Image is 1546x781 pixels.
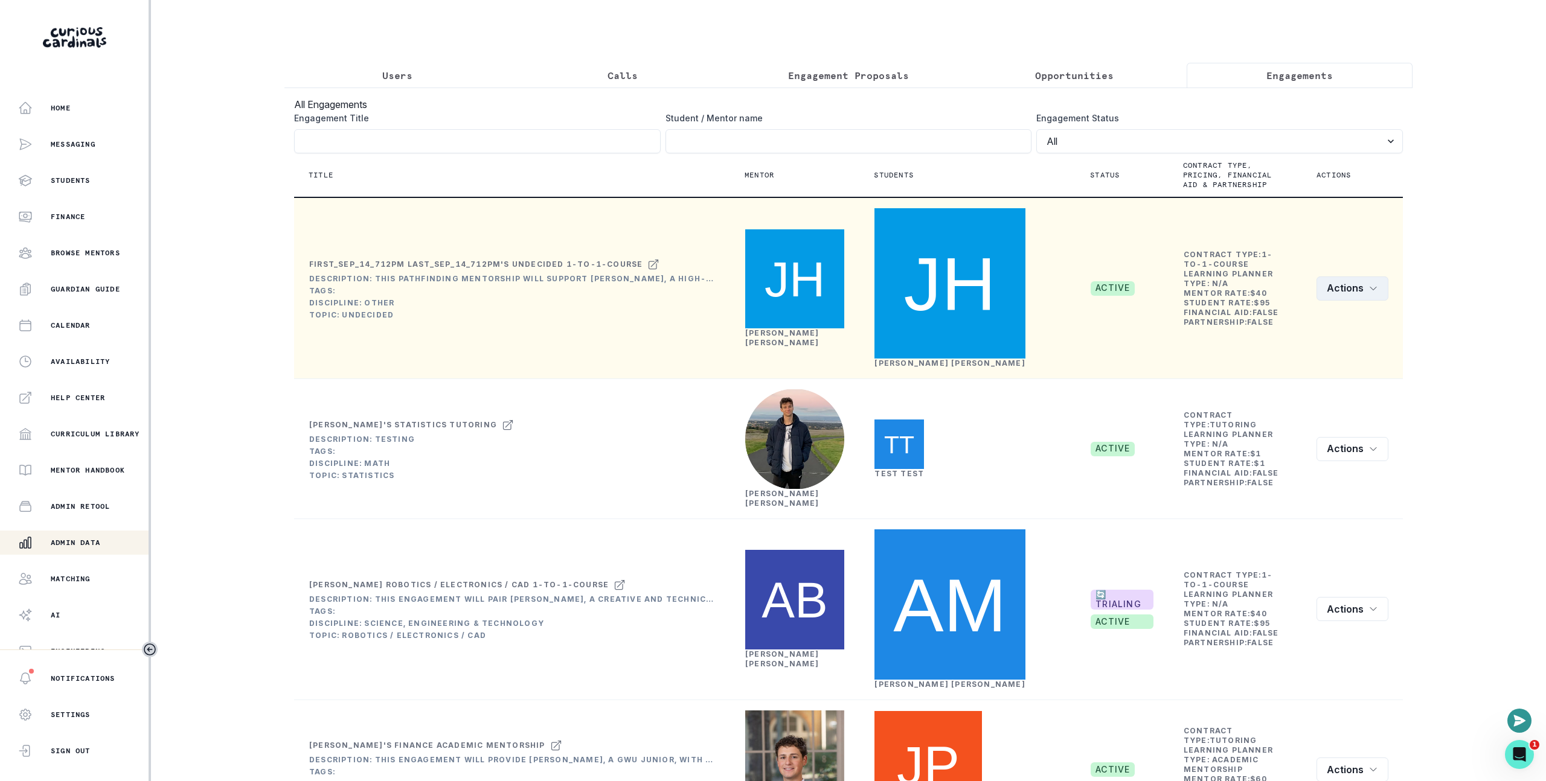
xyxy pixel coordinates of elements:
div: [PERSON_NAME]'s Statistics tutoring [309,420,497,430]
p: Notifications [51,674,115,683]
p: Finance [51,212,85,222]
b: tutoring [1210,420,1257,429]
p: Admin Retool [51,502,110,511]
p: Mentor Handbook [51,465,125,475]
span: 1 [1530,740,1539,750]
div: Topic: Statistics [309,471,514,480]
p: Admin Data [51,538,100,547]
b: tutoring [1210,736,1257,745]
div: [PERSON_NAME] Robotics / Electronics / CAD 1-to-1-course [309,580,609,590]
p: Availability [51,357,110,366]
p: Messaging [51,139,95,149]
label: Student / Mentor name [666,112,1025,124]
b: false [1247,478,1274,487]
div: Discipline: Math [309,459,514,468]
button: Open or close messaging widget [1507,709,1532,733]
td: Contract Type: Learning Planner Type: Mentor Rate: Student Rate: Financial Aid: Partnership: [1183,410,1288,488]
p: Sign Out [51,746,91,756]
p: Engagements [1266,68,1333,83]
div: Topic: Robotics / Electronics / CAD [309,631,715,640]
b: $ 1 [1254,459,1265,468]
div: Discipline: Science, Engineering & Technology [309,619,715,628]
span: active [1091,762,1135,777]
span: active [1091,614,1153,629]
div: Topic: Undecided [309,310,715,320]
span: active [1091,281,1135,296]
a: [PERSON_NAME] [PERSON_NAME] [874,359,1025,368]
b: false [1253,628,1279,637]
p: Calendar [51,320,91,330]
p: Calls [608,68,638,83]
p: AI [51,610,60,620]
button: row menu [1317,597,1388,621]
p: Status [1090,170,1120,180]
a: [PERSON_NAME] [PERSON_NAME] [874,680,1025,689]
p: Settings [51,710,91,719]
a: [PERSON_NAME] [PERSON_NAME] [745,649,820,668]
p: Actions [1317,170,1351,180]
p: Matching [51,574,91,584]
b: 1-to-1-course [1184,570,1272,589]
p: Students [874,170,914,180]
b: false [1253,308,1279,317]
b: N/A [1212,439,1229,448]
b: false [1247,317,1274,327]
button: row menu [1317,437,1388,461]
b: $ 95 [1254,298,1271,307]
p: Home [51,103,71,113]
td: Contract Type: Learning Planner Type: Mentor Rate: Student Rate: Financial Aid: Partnership: [1183,249,1288,328]
iframe: Intercom live chat [1505,740,1534,769]
img: Curious Cardinals Logo [43,27,106,48]
button: Toggle sidebar [142,642,158,657]
button: row menu [1317,276,1388,301]
span: 🔄 TRIALING [1091,590,1153,610]
a: [PERSON_NAME] [PERSON_NAME] [745,489,820,508]
div: Description: This engagement will pair [PERSON_NAME], a creative and technically inclined 5th gra... [309,595,715,604]
div: [PERSON_NAME]'s Finance Academic Mentorship [309,741,545,750]
label: Engagement Title [294,112,653,124]
p: Browse Mentors [51,248,120,258]
b: Academic Mentorship [1184,755,1259,774]
div: Tags: [309,447,514,456]
b: false [1253,468,1279,477]
span: active [1091,442,1135,456]
a: Test Test [874,469,924,478]
p: Curriculum Library [51,429,140,439]
p: Mentor [745,170,774,180]
div: Tags: [309,286,715,296]
p: Contract type, pricing, financial aid & partnership [1183,161,1273,190]
p: Guardian Guide [51,284,120,294]
b: $ 40 [1250,288,1267,298]
td: Contract Type: Learning Planner Type: Mentor Rate: Student Rate: Financial Aid: Partnership: [1183,570,1288,648]
p: Users [382,68,412,83]
a: [PERSON_NAME] [PERSON_NAME] [745,328,820,347]
p: Title [309,170,333,180]
p: Help Center [51,393,105,403]
p: Engagement Proposals [788,68,909,83]
b: N/A [1212,279,1229,288]
p: Engineering [51,646,105,656]
div: Discipline: Other [309,298,715,308]
b: 1-to-1-course [1184,250,1272,269]
div: Description: testing [309,435,514,444]
b: $ 95 [1254,619,1271,628]
b: false [1247,638,1274,647]
div: Tags: [309,607,715,616]
div: First_Sep_14_712pm Last_Sep_14_712pm's Undecided 1-to-1-course [309,260,643,269]
p: Opportunities [1035,68,1114,83]
p: Students [51,176,91,185]
div: Description: This Pathfinding mentorship will support [PERSON_NAME], a high-achieving freshman at... [309,274,715,284]
b: N/A [1212,599,1229,608]
div: Description: This engagement will provide [PERSON_NAME], a GWU junior, with academic mentorship i... [309,755,715,765]
b: $ 40 [1250,609,1267,618]
label: Engagement Status [1036,112,1396,124]
b: $ 1 [1250,449,1261,458]
div: Tags: [309,767,715,777]
h3: All Engagements [294,97,1403,112]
